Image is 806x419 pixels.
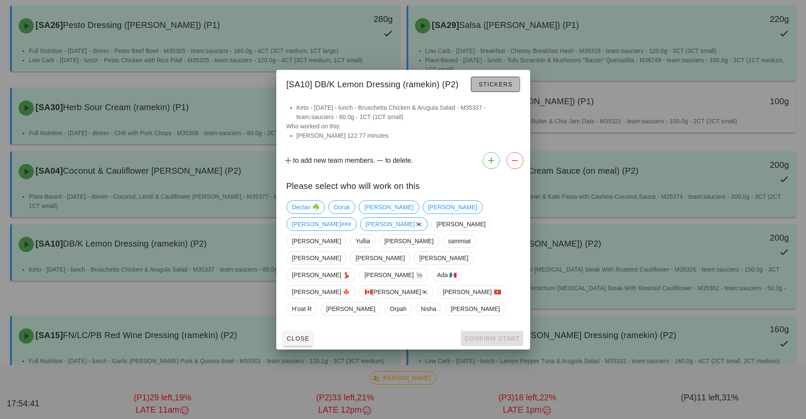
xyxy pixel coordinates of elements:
span: [PERSON_NAME] [292,252,341,264]
span: [PERSON_NAME] [451,302,500,315]
span: [PERSON_NAME] [436,218,485,230]
span: [PERSON_NAME] [428,201,477,214]
span: [PERSON_NAME]🇰🇷 [366,218,422,230]
span: Nisha [421,302,436,315]
span: [PERSON_NAME] 🇻🇳 [443,286,501,298]
span: [PERSON_NAME]### [292,218,351,230]
div: Please select who will work on this [276,172,530,197]
span: [PERSON_NAME] [419,252,468,264]
span: Close [286,335,310,342]
span: Yullia [355,235,370,247]
div: [SA10] DB/K Lemon Dressing (ramekin) (P2) [276,70,530,96]
span: sammiat [448,235,470,247]
span: H'oat R [292,302,312,315]
span: [PERSON_NAME] 🍁 [292,286,350,298]
span: [PERSON_NAME] 💃🏽 [292,269,350,281]
li: Keto - [DATE] - lunch - Bruschetta Chicken & Arugula Salad - M35337 - team:sauciers - 60.0g - 1CT... [297,103,520,122]
span: Doruk [334,201,350,214]
span: Orpah [390,302,406,315]
span: Ada 🇲🇽 [437,269,457,281]
button: Stickers [471,77,520,92]
button: Close [283,331,313,346]
div: to add new team members. to delete. [276,149,530,172]
span: [PERSON_NAME] [326,302,375,315]
span: [PERSON_NAME] [364,201,413,214]
div: Who worked on this: [276,103,530,149]
span: 🇨🇦[PERSON_NAME]🇰🇷 [364,286,428,298]
span: Stickers [478,81,512,88]
span: Declan ☘️ [292,201,319,214]
span: [PERSON_NAME] [292,235,341,247]
span: [PERSON_NAME] [384,235,433,247]
span: [PERSON_NAME] 👨🏼‍🍳 [364,269,423,281]
li: [PERSON_NAME] 122.77 minutes [297,131,520,140]
span: [PERSON_NAME] [355,252,404,264]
